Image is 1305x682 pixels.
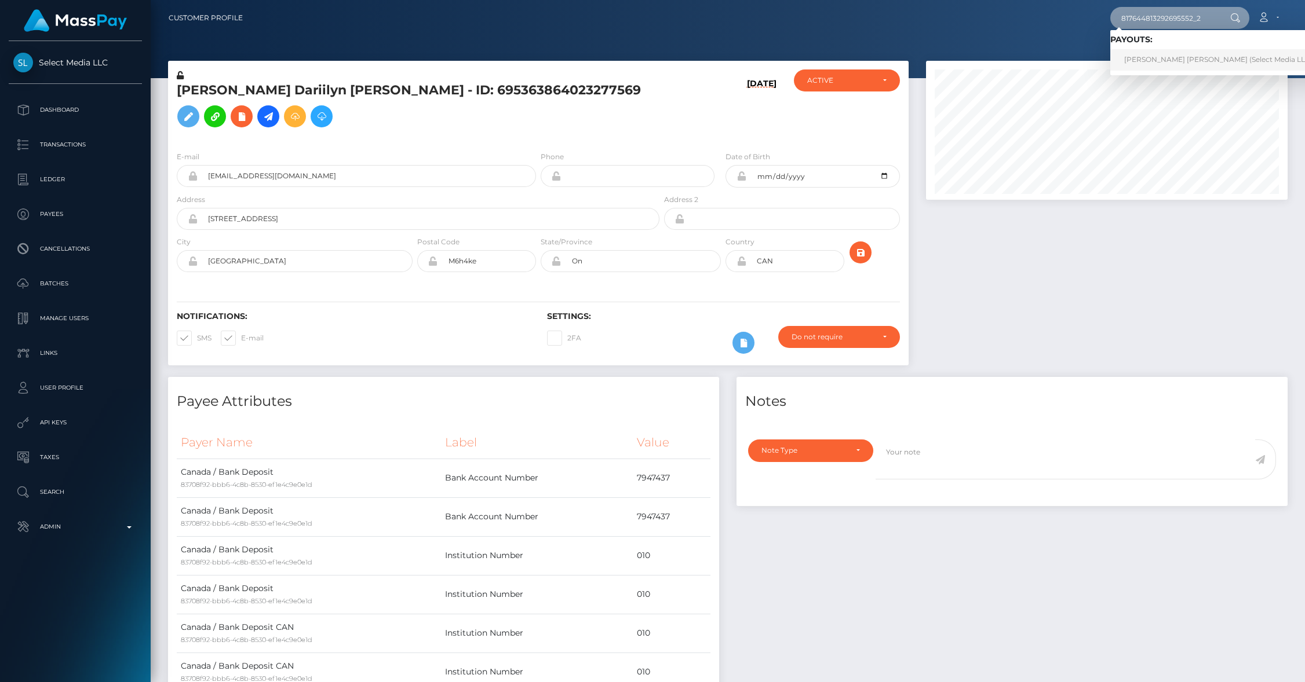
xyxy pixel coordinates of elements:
input: Search... [1110,7,1219,29]
td: 010 [633,614,710,652]
td: Institution Number [441,536,633,575]
td: Institution Number [441,614,633,652]
div: ACTIVE [807,76,873,85]
label: Date of Birth [726,152,770,162]
span: Select Media LLC [9,57,142,68]
a: Initiate Payout [257,105,279,127]
th: Payer Name [177,427,441,459]
label: Phone [541,152,564,162]
a: User Profile [9,373,142,402]
h6: Notifications: [177,311,530,321]
a: Admin [9,512,142,541]
a: Ledger [9,165,142,194]
a: Dashboard [9,96,142,124]
a: Cancellations [9,234,142,263]
td: Canada / Bank Deposit [177,575,441,614]
p: API Keys [13,414,137,431]
td: Canada / Bank Deposit [177,536,441,575]
p: Admin [13,518,137,536]
td: Canada / Bank Deposit [177,459,441,497]
h6: [DATE] [747,79,777,137]
img: Select Media LLC [13,53,33,72]
a: Transactions [9,130,142,159]
td: Institution Number [441,575,633,614]
p: User Profile [13,379,137,397]
button: Note Type [748,439,873,461]
p: Batches [13,275,137,292]
small: 83708f92-bbb6-4c8b-8530-ef1e4c9e0e1d [181,519,312,527]
div: Note Type [761,446,847,455]
a: Batches [9,269,142,298]
p: Dashboard [13,101,137,119]
a: Taxes [9,443,142,472]
small: 83708f92-bbb6-4c8b-8530-ef1e4c9e0e1d [181,558,312,566]
h6: Settings: [547,311,900,321]
div: Do not require [792,332,873,342]
label: City [177,237,191,247]
td: Bank Account Number [441,497,633,536]
button: ACTIVE [794,69,900,91]
a: API Keys [9,408,142,437]
a: Customer Profile [169,6,243,30]
label: Country [726,237,754,247]
label: E-mail [221,331,264,346]
p: Links [13,344,137,362]
a: Search [9,478,142,507]
h4: Notes [745,391,1279,412]
td: Canada / Bank Deposit CAN [177,614,441,652]
label: E-mail [177,152,199,162]
small: 83708f92-bbb6-4c8b-8530-ef1e4c9e0e1d [181,597,312,605]
label: Postal Code [417,237,460,247]
th: Label [441,427,633,459]
td: 010 [633,536,710,575]
label: Address [177,195,205,205]
a: Manage Users [9,304,142,333]
td: 010 [633,575,710,614]
small: 83708f92-bbb6-4c8b-8530-ef1e4c9e0e1d [181,636,312,644]
label: State/Province [541,237,592,247]
p: Taxes [13,449,137,466]
a: Payees [9,200,142,229]
label: 2FA [547,331,581,346]
td: 7947437 [633,497,710,536]
small: 83708f92-bbb6-4c8b-8530-ef1e4c9e0e1d [181,481,312,489]
td: 7947437 [633,459,710,497]
p: Search [13,483,137,501]
h5: [PERSON_NAME] Dariilyn [PERSON_NAME] - ID: 695363864023277569 [177,82,653,133]
label: SMS [177,331,212,346]
td: Canada / Bank Deposit [177,497,441,536]
img: MassPay Logo [24,9,127,32]
th: Value [633,427,710,459]
label: Address 2 [664,195,698,205]
p: Ledger [13,171,137,188]
p: Manage Users [13,310,137,327]
td: Bank Account Number [441,459,633,497]
p: Transactions [13,136,137,153]
p: Payees [13,206,137,223]
p: Cancellations [13,240,137,258]
button: Do not require [778,326,900,348]
a: Links [9,339,142,368]
h4: Payee Attributes [177,391,710,412]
